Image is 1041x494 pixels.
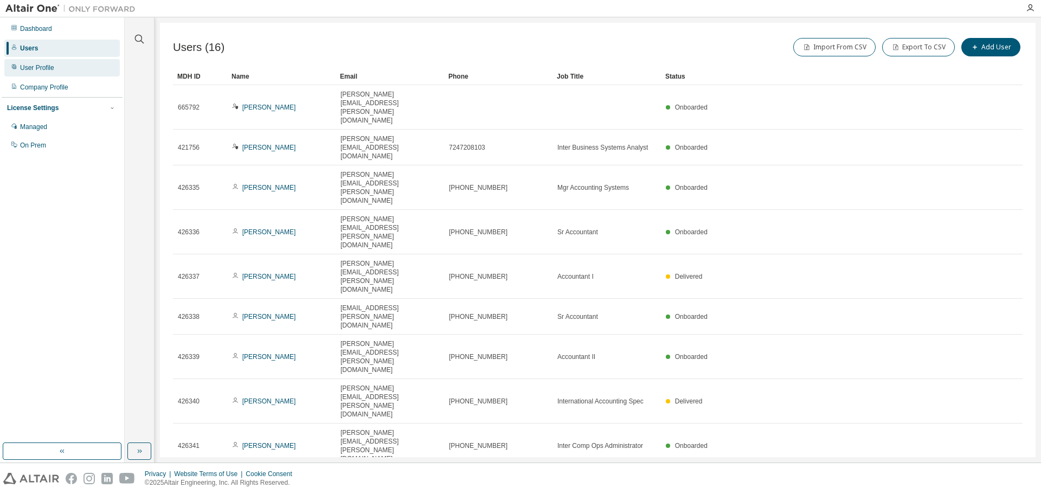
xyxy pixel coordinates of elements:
span: 426339 [178,352,200,361]
div: Users [20,44,38,53]
span: [PERSON_NAME][EMAIL_ADDRESS][PERSON_NAME][DOMAIN_NAME] [340,428,439,463]
div: Privacy [145,470,174,478]
img: altair_logo.svg [3,473,59,484]
a: [PERSON_NAME] [242,313,296,320]
a: [PERSON_NAME] [242,184,296,191]
button: Add User [961,38,1020,56]
span: [PERSON_NAME][EMAIL_ADDRESS][PERSON_NAME][DOMAIN_NAME] [340,259,439,294]
span: Users (16) [173,41,224,54]
span: [PHONE_NUMBER] [449,397,507,406]
span: 426337 [178,272,200,281]
span: 426335 [178,183,200,192]
a: [PERSON_NAME] [242,442,296,450]
div: Email [340,68,440,85]
span: [PERSON_NAME][EMAIL_ADDRESS][PERSON_NAME][DOMAIN_NAME] [340,90,439,125]
span: Accountant II [557,352,595,361]
span: Sr Accountant [557,228,598,236]
img: facebook.svg [66,473,77,484]
img: youtube.svg [119,473,135,484]
div: MDH ID [177,68,223,85]
span: [PHONE_NUMBER] [449,272,507,281]
span: 7247208103 [449,143,485,152]
img: instagram.svg [83,473,95,484]
div: Dashboard [20,24,52,33]
div: Website Terms of Use [174,470,246,478]
span: [PERSON_NAME][EMAIL_ADDRESS][DOMAIN_NAME] [340,134,439,161]
div: Company Profile [20,83,68,92]
div: User Profile [20,63,54,72]
span: 421756 [178,143,200,152]
div: Job Title [557,68,657,85]
span: Onboarded [675,104,708,111]
a: [PERSON_NAME] [242,144,296,151]
button: Import From CSV [793,38,876,56]
span: Onboarded [675,353,708,361]
span: Sr Accountant [557,312,598,321]
p: © 2025 Altair Engineering, Inc. All Rights Reserved. [145,478,299,487]
div: Phone [448,68,548,85]
span: Accountant I [557,272,594,281]
a: [PERSON_NAME] [242,104,296,111]
span: [PHONE_NUMBER] [449,312,507,321]
span: Delivered [675,397,703,405]
span: Onboarded [675,184,708,191]
div: Cookie Consent [246,470,298,478]
span: [PERSON_NAME][EMAIL_ADDRESS][PERSON_NAME][DOMAIN_NAME] [340,215,439,249]
span: [PHONE_NUMBER] [449,228,507,236]
div: Managed [20,123,47,131]
span: [PERSON_NAME][EMAIL_ADDRESS][PERSON_NAME][DOMAIN_NAME] [340,170,439,205]
span: [PHONE_NUMBER] [449,441,507,450]
img: Altair One [5,3,141,14]
img: linkedin.svg [101,473,113,484]
span: 426336 [178,228,200,236]
span: [PERSON_NAME][EMAIL_ADDRESS][PERSON_NAME][DOMAIN_NAME] [340,384,439,419]
span: 426341 [178,441,200,450]
a: [PERSON_NAME] [242,228,296,236]
span: [PHONE_NUMBER] [449,352,507,361]
span: Onboarded [675,144,708,151]
div: Name [232,68,331,85]
span: [PERSON_NAME][EMAIL_ADDRESS][PERSON_NAME][DOMAIN_NAME] [340,339,439,374]
div: On Prem [20,141,46,150]
span: International Accounting Spec [557,397,644,406]
a: [PERSON_NAME] [242,273,296,280]
span: [PHONE_NUMBER] [449,183,507,192]
span: Inter Comp Ops Administrator [557,441,643,450]
span: 665792 [178,103,200,112]
span: Inter Business Systems Analyst [557,143,648,152]
a: [PERSON_NAME] [242,397,296,405]
span: Onboarded [675,442,708,450]
button: Export To CSV [882,38,955,56]
span: 426340 [178,397,200,406]
div: License Settings [7,104,59,112]
span: [EMAIL_ADDRESS][PERSON_NAME][DOMAIN_NAME] [340,304,439,330]
div: Status [665,68,966,85]
span: Mgr Accounting Systems [557,183,629,192]
span: Onboarded [675,228,708,236]
span: Delivered [675,273,703,280]
a: [PERSON_NAME] [242,353,296,361]
span: Onboarded [675,313,708,320]
span: 426338 [178,312,200,321]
